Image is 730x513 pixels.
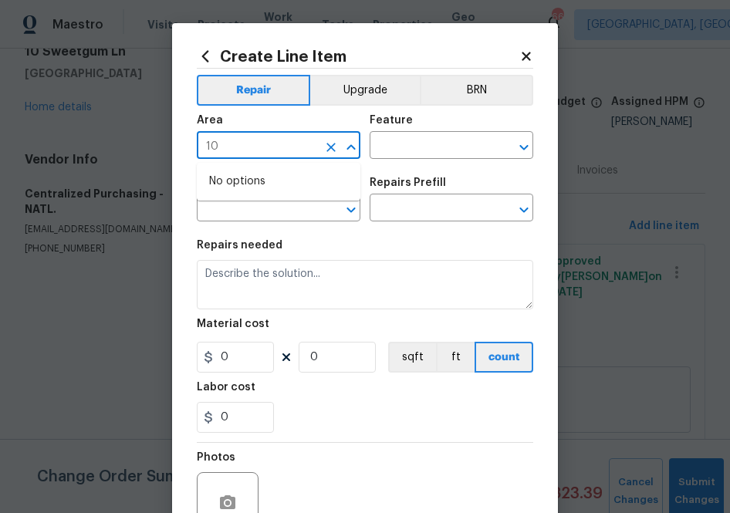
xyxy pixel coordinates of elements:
[197,452,235,463] h5: Photos
[197,319,269,329] h5: Material cost
[370,115,413,126] h5: Feature
[197,115,223,126] h5: Area
[197,75,310,106] button: Repair
[197,382,255,393] h5: Labor cost
[513,137,535,158] button: Open
[340,199,362,221] button: Open
[340,137,362,158] button: Close
[197,240,282,251] h5: Repairs needed
[320,137,342,158] button: Clear
[475,342,533,373] button: count
[197,48,519,65] h2: Create Line Item
[197,163,360,201] div: No options
[513,199,535,221] button: Open
[388,342,436,373] button: sqft
[310,75,421,106] button: Upgrade
[370,177,446,188] h5: Repairs Prefill
[436,342,475,373] button: ft
[420,75,533,106] button: BRN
